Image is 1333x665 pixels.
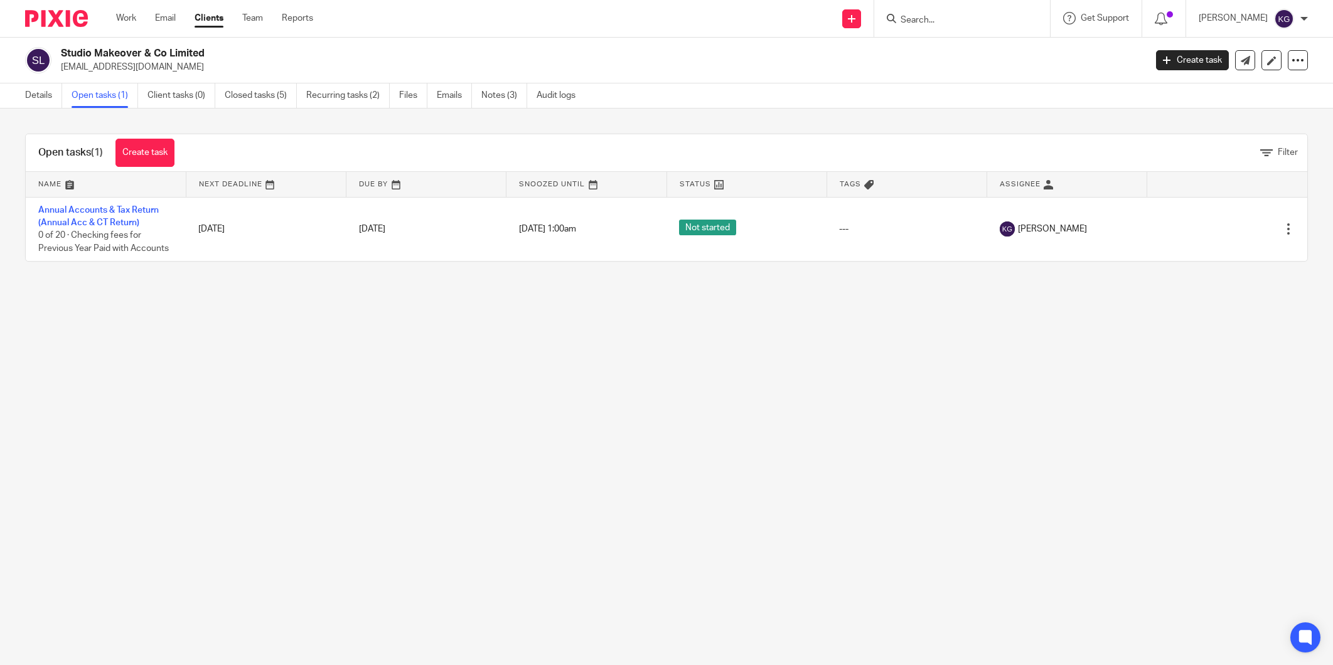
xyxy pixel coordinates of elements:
[186,197,346,261] td: [DATE]
[537,83,585,108] a: Audit logs
[1156,50,1229,70] a: Create task
[519,225,576,233] span: [DATE] 1:00am
[38,206,159,227] a: Annual Accounts & Tax Return (Annual Acc & CT Return)
[1199,12,1268,24] p: [PERSON_NAME]
[61,47,922,60] h2: Studio Makeover & Co Limited
[359,225,385,233] span: [DATE]
[1018,223,1087,235] span: [PERSON_NAME]
[1000,221,1015,237] img: svg%3E
[225,83,297,108] a: Closed tasks (5)
[155,12,176,24] a: Email
[282,12,313,24] a: Reports
[1278,148,1298,157] span: Filter
[25,83,62,108] a: Details
[306,83,390,108] a: Recurring tasks (2)
[91,147,103,157] span: (1)
[519,181,585,188] span: Snoozed Until
[840,181,861,188] span: Tags
[481,83,527,108] a: Notes (3)
[72,83,138,108] a: Open tasks (1)
[1274,9,1294,29] img: svg%3E
[25,10,88,27] img: Pixie
[38,146,103,159] h1: Open tasks
[1081,14,1129,23] span: Get Support
[679,220,736,235] span: Not started
[25,47,51,73] img: svg%3E
[242,12,263,24] a: Team
[437,83,472,108] a: Emails
[115,139,174,167] a: Create task
[399,83,427,108] a: Files
[116,12,136,24] a: Work
[195,12,223,24] a: Clients
[38,231,169,253] span: 0 of 20 · Checking fees for Previous Year Paid with Accounts
[899,15,1012,26] input: Search
[680,181,711,188] span: Status
[839,223,974,235] div: ---
[61,61,1137,73] p: [EMAIL_ADDRESS][DOMAIN_NAME]
[147,83,215,108] a: Client tasks (0)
